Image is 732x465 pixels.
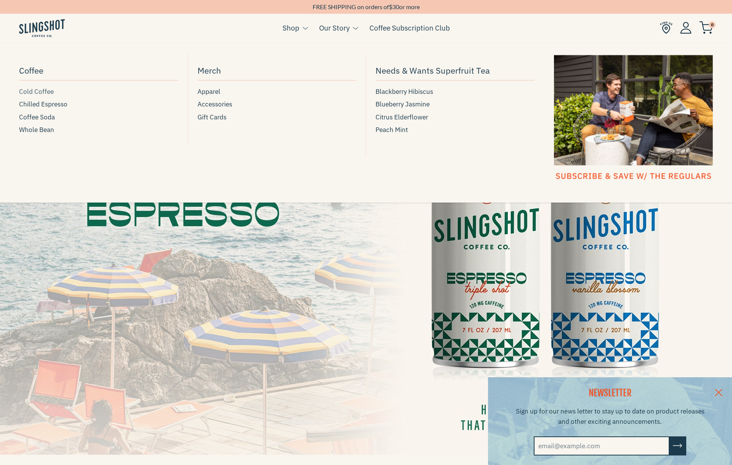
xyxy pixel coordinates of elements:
span: Cold Coffee [19,87,54,97]
a: Citrus Elderflower [376,112,535,122]
a: Peach Mint [376,125,535,135]
span: 0 [709,21,716,28]
p: Sign up for our news letter to stay up to date on product releases and other exciting announcements. [515,406,705,427]
span: Peach Mint [376,125,408,135]
span: Needs & Wants Superfruit Tea [376,64,490,77]
span: Coffee Soda [19,112,55,122]
img: Find Us [660,21,673,34]
a: Blackberry Hibiscus [376,87,535,97]
span: $ [389,3,392,10]
h2: NEWSLETTER [515,387,705,400]
a: Cold Coffee [19,87,178,97]
img: cart [699,21,713,34]
a: Chilled Espresso [19,99,178,109]
span: Apparel [197,87,220,97]
a: Accessories [197,99,357,109]
span: Whole Bean [19,125,54,135]
a: Coffee Subscription Club [369,22,450,34]
img: Account [680,22,692,34]
a: 0 [699,23,713,32]
span: Accessories [197,99,232,109]
span: Gift Cards [197,112,226,122]
a: Shop [283,22,299,34]
span: Blackberry Hibiscus [376,87,433,97]
a: Blueberry Jasmine [376,99,535,109]
a: Apparel [197,87,357,97]
input: email@example.com [534,436,669,455]
a: Needs & Wants Superfruit Tea [376,62,535,80]
span: 30 [392,3,399,10]
span: Coffee [19,64,43,77]
span: Citrus Elderflower [376,112,428,122]
a: Whole Bean [19,125,178,135]
a: Merch [197,62,357,80]
a: Gift Cards [197,112,357,122]
a: Our Story [319,22,350,34]
span: Chilled Espresso [19,99,67,109]
a: Coffee [19,62,178,80]
span: Merch [197,64,221,77]
span: Blueberry Jasmine [376,99,430,109]
a: Coffee Soda [19,112,178,122]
